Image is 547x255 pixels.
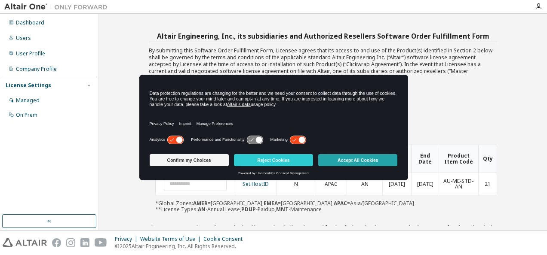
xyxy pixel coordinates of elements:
[243,180,269,188] a: Set HostID
[478,145,497,173] th: Qty
[80,238,89,247] img: linkedin.svg
[198,206,206,213] b: AN
[115,243,248,250] p: © 2025 Altair Engineering, Inc. All Rights Reserved.
[203,236,248,243] div: Cookie Consent
[264,200,278,207] b: EMEA
[16,35,31,42] div: Users
[193,200,208,207] b: AMER
[95,238,107,247] img: youtube.svg
[411,145,439,173] th: End Date
[16,112,37,118] div: On Prem
[439,173,478,195] td: AU-ME-STD-AN
[334,200,347,207] b: APAC
[3,238,47,247] img: altair_logo.svg
[478,173,497,195] td: 21
[4,3,112,11] img: Altair One
[6,82,51,89] div: License Settings
[16,97,40,104] div: Managed
[382,173,411,195] td: [DATE]
[16,66,57,73] div: Company Profile
[140,236,203,243] div: Website Terms of Use
[277,173,315,195] td: N
[315,173,347,195] td: APAC
[16,50,45,57] div: User Profile
[439,145,478,173] th: Product Item Code
[66,238,75,247] img: instagram.svg
[155,145,497,212] div: *Global Zones: =[GEOGRAPHIC_DATA], =[GEOGRAPHIC_DATA], =Asia/[GEOGRAPHIC_DATA] **License Types: -...
[115,236,140,243] div: Privacy
[241,206,256,213] b: PDUP
[276,206,289,213] b: MNT
[149,30,497,42] h3: Altair Engineering, Inc., its subsidiaries and Authorized Resellers Software Order Fulfillment Form
[16,19,44,26] div: Dashboard
[411,173,439,195] td: [DATE]
[52,238,61,247] img: facebook.svg
[347,173,383,195] td: AN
